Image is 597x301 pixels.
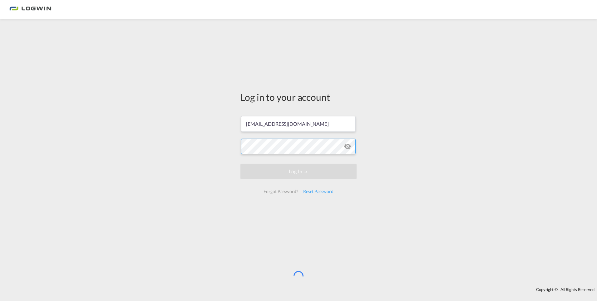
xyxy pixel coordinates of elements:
[240,90,357,104] div: Log in to your account
[261,186,300,197] div: Forgot Password?
[9,3,52,17] img: bc73a0e0d8c111efacd525e4c8ad7d32.png
[241,116,356,132] input: Enter email/phone number
[344,143,351,150] md-icon: icon-eye-off
[301,186,336,197] div: Reset Password
[240,164,357,179] button: LOGIN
